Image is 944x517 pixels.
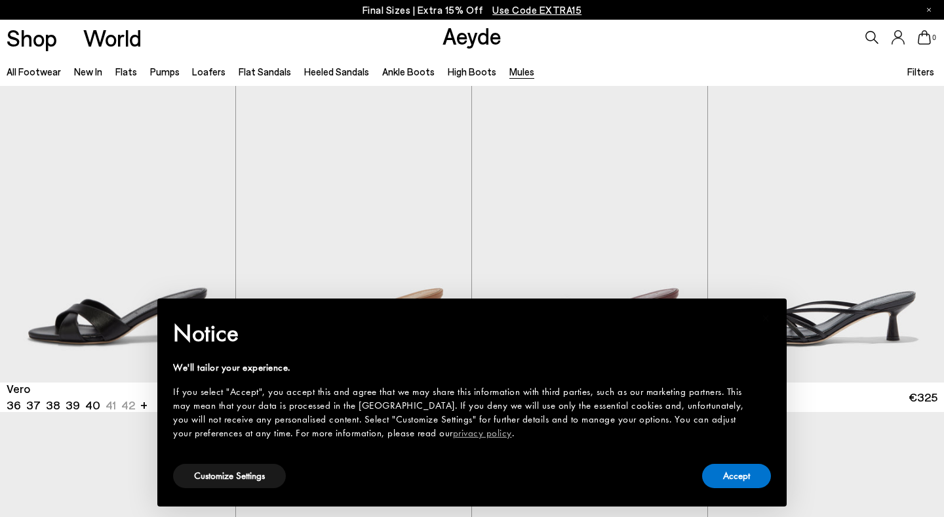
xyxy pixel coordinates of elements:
[702,464,771,488] button: Accept
[173,385,750,440] div: If you select "Accept", you accept this and agree that we may share this information with third p...
[453,426,512,440] a: privacy policy
[7,397,21,413] li: 36
[907,66,934,77] span: Filters
[708,383,944,412] a: Abby €325
[173,464,286,488] button: Customize Settings
[909,389,937,405] span: €325
[46,397,60,413] li: 38
[448,66,496,77] a: High Boots
[236,86,471,382] img: Vero Leather Mules
[708,86,944,382] img: Abby Leather Mules
[173,316,750,350] h2: Notice
[762,308,770,328] span: ×
[85,397,100,413] li: 40
[442,22,501,49] a: Aeyde
[115,66,137,77] a: Flats
[239,66,291,77] a: Flat Sandals
[363,2,582,18] p: Final Sizes | Extra 15% Off
[7,26,57,49] a: Shop
[192,66,226,77] a: Loafers
[931,34,937,41] span: 0
[74,66,102,77] a: New In
[7,381,30,397] span: Vero
[509,66,534,77] a: Mules
[150,66,180,77] a: Pumps
[918,30,931,45] a: 0
[7,66,61,77] a: All Footwear
[382,66,435,77] a: Ankle Boots
[66,397,80,413] li: 39
[750,302,781,334] button: Close this notice
[472,86,707,382] img: Vero Leather Mules
[304,66,369,77] a: Heeled Sandals
[7,397,131,413] ul: variant
[492,4,581,16] span: Navigate to /collections/ss25-final-sizes
[83,26,142,49] a: World
[173,361,750,375] div: We'll tailor your experience.
[26,397,41,413] li: 37
[140,396,147,413] li: +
